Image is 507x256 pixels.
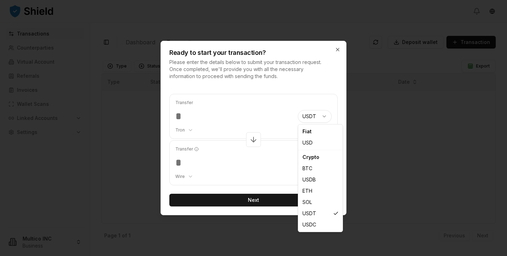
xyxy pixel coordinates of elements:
[302,176,316,183] span: USDB
[302,187,312,194] span: ETH
[300,152,341,163] div: Crypto
[302,199,312,206] span: SOL
[302,210,316,217] span: USDT
[302,139,313,146] span: USD
[300,126,341,137] div: Fiat
[302,221,316,228] span: USDC
[302,165,312,172] span: BTC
